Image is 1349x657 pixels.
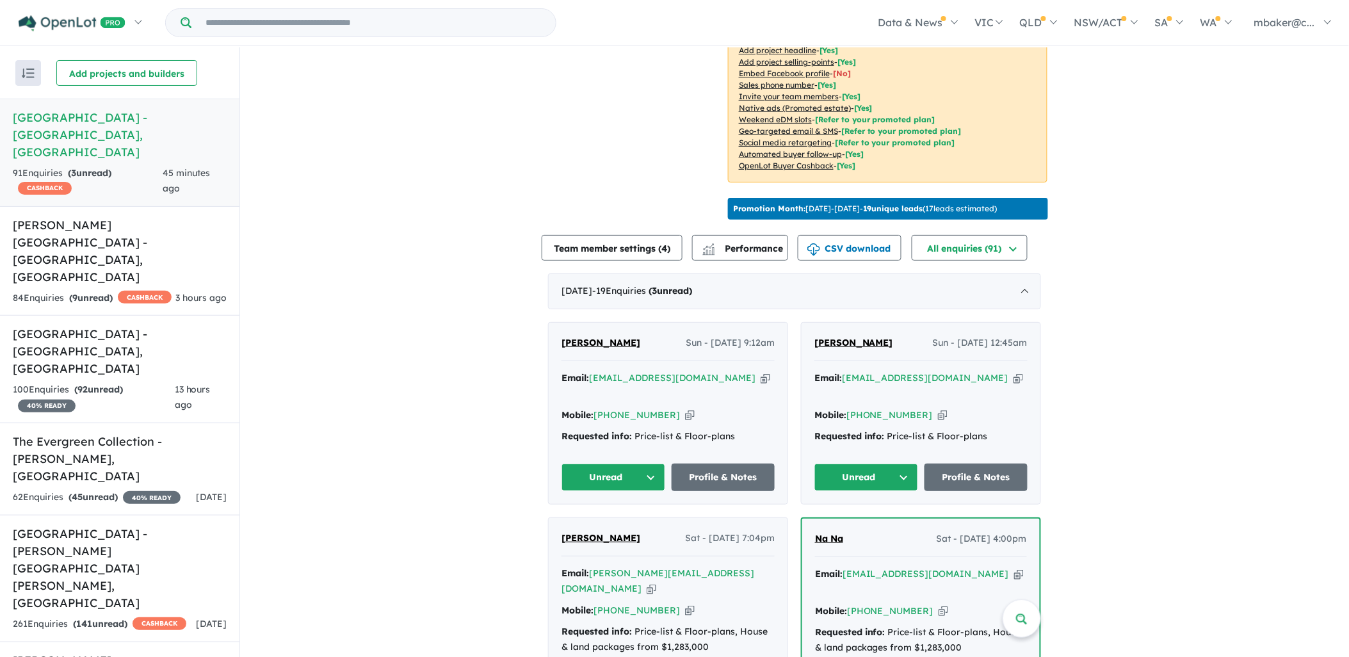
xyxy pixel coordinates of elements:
button: Copy [685,409,695,422]
img: bar-chart.svg [702,247,715,255]
strong: Requested info: [815,626,885,638]
button: Copy [939,604,948,618]
div: 84 Enquir ies [13,291,172,306]
strong: Email: [561,567,589,579]
strong: Mobile: [815,605,847,617]
div: [DATE] [548,273,1041,309]
a: [PERSON_NAME][EMAIL_ADDRESS][DOMAIN_NAME] [561,567,754,594]
div: 100 Enquir ies [13,382,175,413]
u: Automated buyer follow-up [739,149,842,159]
strong: ( unread) [69,292,113,304]
span: Na Na [815,533,843,544]
span: [PERSON_NAME] [561,337,640,348]
h5: [PERSON_NAME][GEOGRAPHIC_DATA] - [GEOGRAPHIC_DATA] , [GEOGRAPHIC_DATA] [13,216,227,286]
span: CASHBACK [118,291,172,304]
input: Try estate name, suburb, builder or developer [194,9,553,36]
button: Copy [761,371,770,385]
strong: ( unread) [69,491,118,503]
u: Geo-targeted email & SMS [739,126,838,136]
strong: Email: [561,372,589,384]
span: 45 minutes ago [163,167,210,194]
a: [PHONE_NUMBER] [847,605,933,617]
a: [EMAIL_ADDRESS][DOMAIN_NAME] [843,568,1009,580]
span: 4 [661,243,667,254]
strong: Email: [815,568,843,580]
div: Price-list & Floor-plans, House & land packages from $1,283,000 [561,624,775,655]
span: 45 [72,491,83,503]
a: [PHONE_NUMBER] [594,604,680,616]
span: [ Yes ] [818,80,836,90]
button: Copy [1014,567,1024,581]
a: [PERSON_NAME] [561,336,640,351]
span: 3 [652,285,657,296]
strong: ( unread) [74,384,123,395]
a: [PHONE_NUMBER] [846,409,933,421]
button: Copy [685,604,695,617]
a: Profile & Notes [925,464,1028,491]
span: Performance [704,243,783,254]
a: Profile & Notes [672,464,775,491]
img: line-chart.svg [703,243,715,250]
span: [Refer to your promoted plan] [815,115,935,124]
span: [DATE] [196,618,227,629]
a: [PERSON_NAME] [814,336,893,351]
div: 91 Enquir ies [13,166,163,197]
a: [EMAIL_ADDRESS][DOMAIN_NAME] [842,372,1008,384]
strong: Mobile: [561,409,594,421]
u: Add project selling-points [739,57,834,67]
span: [Yes] [854,103,873,113]
button: Team member settings (4) [542,235,683,261]
button: Unread [814,464,918,491]
b: 19 unique leads [863,204,923,213]
u: Add project headline [739,45,816,55]
strong: ( unread) [68,167,111,179]
span: - 19 Enquir ies [592,285,692,296]
img: Openlot PRO Logo White [19,15,125,31]
button: CSV download [798,235,901,261]
span: [DATE] [196,491,227,503]
span: 40 % READY [18,400,76,412]
span: mbaker@c... [1254,16,1315,29]
strong: Requested info: [561,430,632,442]
img: sort.svg [22,69,35,78]
span: [ Yes ] [820,45,838,55]
div: Price-list & Floor-plans, House & land packages from $1,283,000 [815,625,1027,656]
u: Weekend eDM slots [739,115,812,124]
span: 3 hours ago [175,292,227,304]
span: Sat - [DATE] 7:04pm [685,531,775,546]
strong: ( unread) [649,285,692,296]
span: 13 hours ago [175,384,211,410]
button: Unread [561,464,665,491]
span: Sun - [DATE] 9:12am [686,336,775,351]
u: Invite your team members [739,92,839,101]
span: 92 [77,384,88,395]
span: 9 [72,292,77,304]
button: Performance [692,235,788,261]
strong: Mobile: [814,409,846,421]
span: 3 [71,167,76,179]
p: [DATE] - [DATE] - ( 17 leads estimated) [733,203,998,215]
strong: Mobile: [561,604,594,616]
u: Embed Facebook profile [739,69,830,78]
img: download icon [807,243,820,256]
span: [ Yes ] [837,57,856,67]
button: Copy [938,409,948,422]
div: 261 Enquir ies [13,617,186,632]
strong: Requested info: [561,626,632,637]
span: [ No ] [833,69,851,78]
button: Copy [1014,371,1023,385]
div: 62 Enquir ies [13,490,181,505]
u: OpenLot Buyer Cashback [739,161,834,170]
div: Price-list & Floor-plans [814,429,1028,444]
h5: [GEOGRAPHIC_DATA] - [GEOGRAPHIC_DATA] , [GEOGRAPHIC_DATA] [13,325,227,377]
u: Native ads (Promoted estate) [739,103,851,113]
span: [ Yes ] [842,92,860,101]
b: Promotion Month: [733,204,805,213]
span: [Yes] [845,149,864,159]
span: 40 % READY [123,491,181,504]
a: [PHONE_NUMBER] [594,409,680,421]
div: Price-list & Floor-plans [561,429,775,444]
button: All enquiries (91) [912,235,1028,261]
span: [PERSON_NAME] [561,532,640,544]
strong: Email: [814,372,842,384]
